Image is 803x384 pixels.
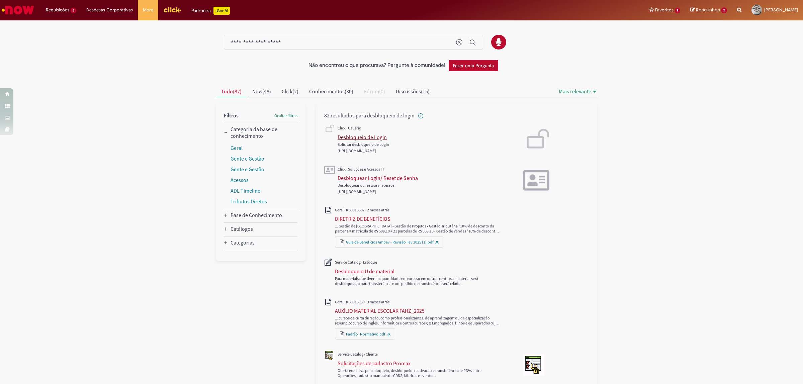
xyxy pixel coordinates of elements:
[143,7,153,13] span: More
[721,7,727,13] span: 2
[690,7,727,13] a: Rascunhos
[308,63,445,69] h2: Não encontrou o que procurava? Pergunte à comunidade!
[71,8,76,13] span: 3
[655,7,674,13] span: Favoritos
[46,7,69,13] span: Requisições
[163,5,181,15] img: click_logo_yellow_360x200.png
[449,60,498,71] button: Fazer uma Pergunta
[764,7,798,13] span: [PERSON_NAME]
[675,8,681,13] span: 9
[191,7,230,15] div: Padroniza
[1,3,35,17] img: ServiceNow
[86,7,133,13] span: Despesas Corporativas
[696,7,720,13] span: Rascunhos
[213,7,230,15] p: +GenAi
